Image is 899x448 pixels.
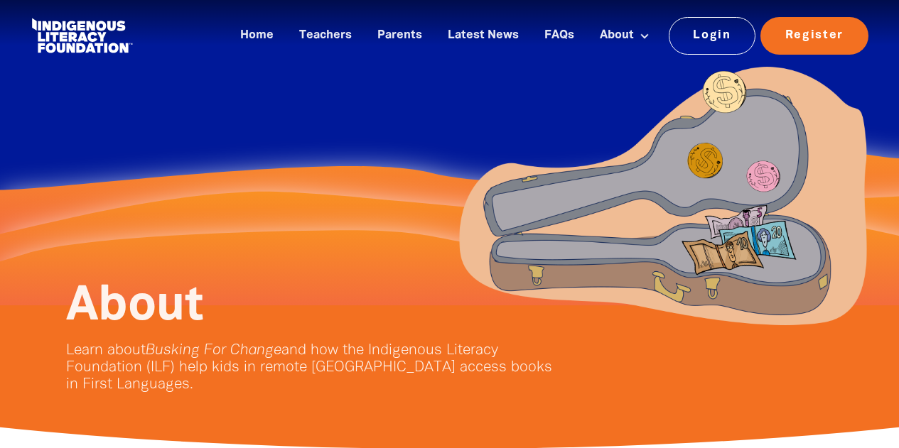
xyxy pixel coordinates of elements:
p: Learn about and how the Indigenous Literacy Foundation (ILF) help kids in remote [GEOGRAPHIC_DATA... [66,342,564,393]
a: About [591,24,658,48]
a: Parents [369,24,431,48]
a: Latest News [439,24,527,48]
span: About [66,285,203,329]
em: Busking For Change [146,344,281,357]
a: Register [760,17,868,54]
a: Login [669,17,756,54]
a: Home [232,24,282,48]
a: Teachers [291,24,360,48]
a: FAQs [536,24,583,48]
